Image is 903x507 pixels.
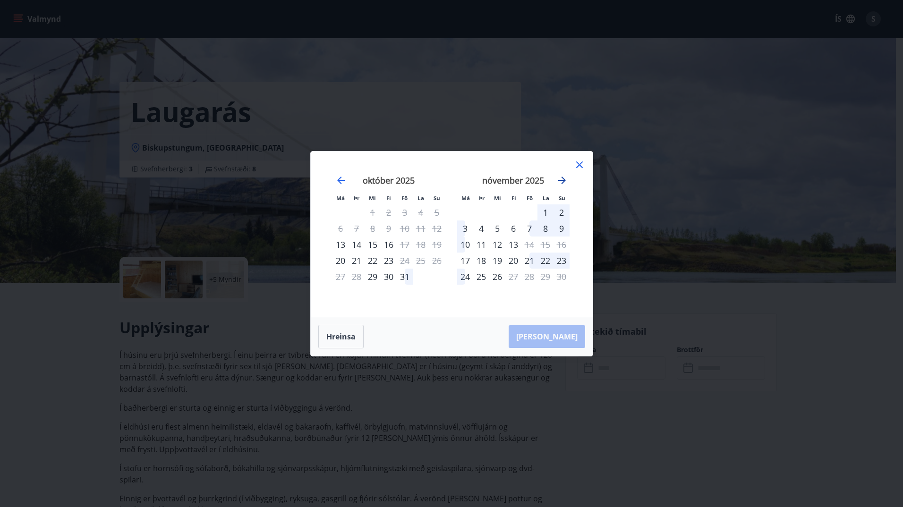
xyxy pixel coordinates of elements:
small: Fi [511,194,516,202]
td: Choose þriðjudagur, 21. október 2025 as your check-in date. It’s available. [349,253,365,269]
td: Choose þriðjudagur, 25. nóvember 2025 as your check-in date. It’s available. [473,269,489,285]
div: Aðeins útritun í boði [397,253,413,269]
div: 22 [365,253,381,269]
small: La [417,194,424,202]
div: 3 [457,220,473,237]
div: 22 [537,253,554,269]
td: Choose þriðjudagur, 18. nóvember 2025 as your check-in date. It’s available. [473,253,489,269]
strong: nóvember 2025 [482,175,544,186]
td: Not available. laugardagur, 4. október 2025 [413,204,429,220]
td: Not available. föstudagur, 17. október 2025 [397,237,413,253]
small: Má [461,194,470,202]
div: 6 [505,220,521,237]
div: 14 [349,237,365,253]
small: Fö [527,194,533,202]
td: Not available. föstudagur, 28. nóvember 2025 [521,269,537,285]
td: Choose sunnudagur, 23. nóvember 2025 as your check-in date. It’s available. [554,253,570,269]
div: 8 [537,220,554,237]
td: Choose fimmtudagur, 20. nóvember 2025 as your check-in date. It’s available. [505,253,521,269]
td: Not available. laugardagur, 15. nóvember 2025 [537,237,554,253]
td: Choose miðvikudagur, 12. nóvember 2025 as your check-in date. It’s available. [489,237,505,253]
div: Aðeins innritun í boði [332,253,349,269]
td: Not available. laugardagur, 25. október 2025 [413,253,429,269]
div: 19 [489,253,505,269]
small: Su [434,194,440,202]
td: Choose mánudagur, 3. nóvember 2025 as your check-in date. It’s available. [457,220,473,237]
td: Choose fimmtudagur, 23. október 2025 as your check-in date. It’s available. [381,253,397,269]
td: Not available. sunnudagur, 12. október 2025 [429,220,445,237]
div: 25 [473,269,489,285]
td: Not available. sunnudagur, 30. nóvember 2025 [554,269,570,285]
div: 16 [381,237,397,253]
td: Not available. sunnudagur, 19. október 2025 [429,237,445,253]
div: 24 [457,269,473,285]
div: 20 [505,253,521,269]
small: Má [336,194,345,202]
td: Choose laugardagur, 1. nóvember 2025 as your check-in date. It’s available. [537,204,554,220]
td: Choose miðvikudagur, 29. október 2025 as your check-in date. It’s available. [365,269,381,285]
td: Choose fimmtudagur, 30. október 2025 as your check-in date. It’s available. [381,269,397,285]
td: Choose laugardagur, 22. nóvember 2025 as your check-in date. It’s available. [537,253,554,269]
small: Su [559,194,565,202]
td: Not available. sunnudagur, 5. október 2025 [429,204,445,220]
div: 2 [554,204,570,220]
td: Not available. sunnudagur, 26. október 2025 [429,253,445,269]
div: 18 [473,253,489,269]
td: Choose miðvikudagur, 22. október 2025 as your check-in date. It’s available. [365,253,381,269]
div: 4 [473,220,489,237]
td: Choose fimmtudagur, 13. nóvember 2025 as your check-in date. It’s available. [505,237,521,253]
td: Choose föstudagur, 21. nóvember 2025 as your check-in date. It’s available. [521,253,537,269]
td: Choose miðvikudagur, 19. nóvember 2025 as your check-in date. It’s available. [489,253,505,269]
div: 10 [457,237,473,253]
td: Not available. laugardagur, 29. nóvember 2025 [537,269,554,285]
div: Move backward to switch to the previous month. [335,175,347,186]
td: Not available. miðvikudagur, 1. október 2025 [365,204,381,220]
td: Choose mánudagur, 13. október 2025 as your check-in date. It’s available. [332,237,349,253]
small: La [543,194,549,202]
td: Choose laugardagur, 8. nóvember 2025 as your check-in date. It’s available. [537,220,554,237]
div: 11 [473,237,489,253]
small: Mi [369,194,376,202]
small: Fö [401,194,408,202]
td: Not available. sunnudagur, 16. nóvember 2025 [554,237,570,253]
div: 23 [554,253,570,269]
td: Not available. föstudagur, 3. október 2025 [397,204,413,220]
td: Not available. fimmtudagur, 27. nóvember 2025 [505,269,521,285]
div: 21 [349,253,365,269]
td: Not available. mánudagur, 27. október 2025 [332,269,349,285]
div: Move forward to switch to the next month. [556,175,568,186]
td: Choose fimmtudagur, 16. október 2025 as your check-in date. It’s available. [381,237,397,253]
td: Not available. þriðjudagur, 7. október 2025 [349,220,365,237]
td: Choose föstudagur, 31. október 2025 as your check-in date. It’s available. [397,269,413,285]
td: Choose þriðjudagur, 4. nóvember 2025 as your check-in date. It’s available. [473,220,489,237]
div: 5 [489,220,505,237]
div: Aðeins innritun í boði [332,237,349,253]
div: 26 [489,269,505,285]
div: 30 [381,269,397,285]
td: Choose mánudagur, 17. nóvember 2025 as your check-in date. It’s available. [457,253,473,269]
small: Þr [479,194,485,202]
div: 15 [365,237,381,253]
div: Aðeins innritun í boði [365,269,381,285]
td: Choose miðvikudagur, 15. október 2025 as your check-in date. It’s available. [365,237,381,253]
button: Hreinsa [318,325,364,348]
td: Not available. mánudagur, 6. október 2025 [332,220,349,237]
td: Not available. föstudagur, 14. nóvember 2025 [521,237,537,253]
div: Calendar [322,163,581,305]
div: Aðeins innritun í boði [457,253,473,269]
td: Choose þriðjudagur, 11. nóvember 2025 as your check-in date. It’s available. [473,237,489,253]
div: 1 [537,204,554,220]
div: 7 [521,220,537,237]
td: Choose föstudagur, 7. nóvember 2025 as your check-in date. It’s available. [521,220,537,237]
td: Not available. miðvikudagur, 8. október 2025 [365,220,381,237]
div: 13 [505,237,521,253]
td: Not available. fimmtudagur, 2. október 2025 [381,204,397,220]
small: Mi [494,194,501,202]
td: Not available. þriðjudagur, 28. október 2025 [349,269,365,285]
div: 21 [521,253,537,269]
td: Choose mánudagur, 10. nóvember 2025 as your check-in date. It’s available. [457,237,473,253]
strong: október 2025 [363,175,415,186]
td: Choose þriðjudagur, 14. október 2025 as your check-in date. It’s available. [349,237,365,253]
td: Not available. föstudagur, 10. október 2025 [397,220,413,237]
td: Not available. föstudagur, 24. október 2025 [397,253,413,269]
